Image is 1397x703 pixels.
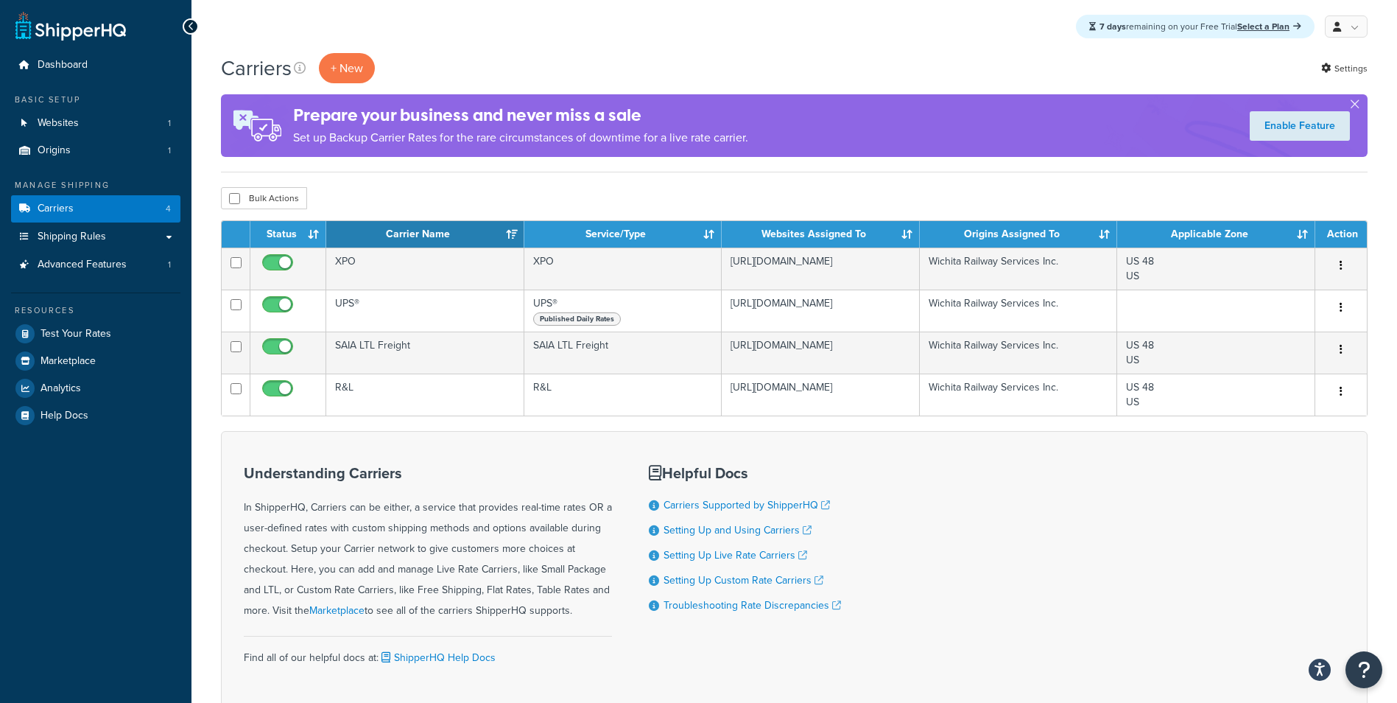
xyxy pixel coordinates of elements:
td: [URL][DOMAIN_NAME] [722,374,920,416]
button: Bulk Actions [221,187,307,209]
span: 1 [168,117,171,130]
span: Help Docs [41,410,88,422]
td: [URL][DOMAIN_NAME] [722,248,920,290]
a: ShipperHQ Help Docs [379,650,496,665]
span: Advanced Features [38,259,127,271]
a: Websites 1 [11,110,180,137]
span: Websites [38,117,79,130]
a: Carriers Supported by ShipperHQ [664,497,830,513]
a: Origins 1 [11,137,180,164]
th: Status: activate to sort column ascending [250,221,326,248]
a: Shipping Rules [11,223,180,251]
button: Open Resource Center [1345,651,1382,688]
li: Advanced Features [11,251,180,279]
a: Settings [1321,58,1368,79]
a: Analytics [11,375,180,402]
th: Applicable Zone: activate to sort column ascending [1117,221,1315,248]
span: Carriers [38,203,74,215]
span: Shipping Rules [38,231,106,243]
td: Wichita Railway Services Inc. [920,332,1118,374]
h3: Understanding Carriers [244,465,612,481]
a: Enable Feature [1250,111,1350,141]
td: US 48 US [1117,374,1315,416]
span: Marketplace [41,355,96,368]
a: Marketplace [309,603,365,618]
a: Setting Up and Using Carriers [664,522,812,538]
a: Setting Up Live Rate Carriers [664,548,807,563]
td: UPS® [524,290,722,332]
a: Setting Up Custom Rate Carriers [664,573,823,588]
td: XPO [326,248,524,290]
a: ShipperHQ Home [15,11,126,41]
td: R&L [326,374,524,416]
h4: Prepare your business and never miss a sale [293,103,748,127]
td: [URL][DOMAIN_NAME] [722,332,920,374]
a: Marketplace [11,348,180,374]
td: US 48 US [1117,332,1315,374]
a: Carriers 4 [11,195,180,223]
a: Help Docs [11,402,180,429]
a: Test Your Rates [11,321,180,347]
button: + New [319,53,375,83]
p: Set up Backup Carrier Rates for the rare circumstances of downtime for a live rate carrier. [293,127,748,148]
span: 1 [168,144,171,157]
span: Test Your Rates [41,328,111,340]
a: Troubleshooting Rate Discrepancies [664,598,841,613]
li: Origins [11,137,180,164]
td: US 48 US [1117,248,1315,290]
strong: 7 days [1099,20,1126,33]
div: In ShipperHQ, Carriers can be either, a service that provides real-time rates OR a user-defined r... [244,465,612,621]
th: Websites Assigned To: activate to sort column ascending [722,221,920,248]
td: XPO [524,248,722,290]
td: UPS® [326,290,524,332]
span: Origins [38,144,71,157]
td: SAIA LTL Freight [326,332,524,374]
div: Basic Setup [11,94,180,106]
a: Dashboard [11,52,180,79]
h1: Carriers [221,54,292,83]
span: 1 [168,259,171,271]
h3: Helpful Docs [649,465,841,481]
td: Wichita Railway Services Inc. [920,374,1118,416]
div: Manage Shipping [11,179,180,192]
td: R&L [524,374,722,416]
li: Carriers [11,195,180,223]
td: SAIA LTL Freight [524,332,722,374]
th: Service/Type: activate to sort column ascending [524,221,722,248]
td: Wichita Railway Services Inc. [920,290,1118,332]
td: [URL][DOMAIN_NAME] [722,290,920,332]
th: Carrier Name: activate to sort column ascending [326,221,524,248]
div: Resources [11,304,180,317]
a: Advanced Features 1 [11,251,180,279]
img: ad-rules-rateshop-fe6ec290ccb7230408bd80ed9643f0289d75e0ffd9eb532fc0e269fcd187b520.png [221,94,293,157]
th: Action [1315,221,1367,248]
li: Websites [11,110,180,137]
td: Wichita Railway Services Inc. [920,248,1118,290]
span: 4 [166,203,171,215]
div: Find all of our helpful docs at: [244,636,612,668]
span: Published Daily Rates [533,312,621,326]
span: Dashboard [38,59,88,71]
th: Origins Assigned To: activate to sort column ascending [920,221,1118,248]
a: Select a Plan [1237,20,1301,33]
span: Analytics [41,382,81,395]
div: remaining on your Free Trial [1076,15,1315,38]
